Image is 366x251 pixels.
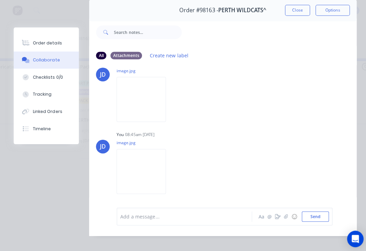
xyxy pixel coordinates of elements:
div: Collaborate [33,56,59,62]
div: Timeline [33,124,50,130]
div: JD [99,141,105,149]
div: You [115,130,122,136]
span: PERTH WILDCATS^ [216,7,263,14]
p: image.jpg [115,67,171,73]
button: Order details [14,34,78,51]
button: Checklists 0/0 [14,68,78,85]
button: Options [312,5,346,16]
div: Tracking [33,90,51,96]
button: Create new label [144,50,190,59]
div: Attachments [109,51,140,59]
button: Collaborate [14,51,78,68]
button: Linked Orders [14,102,78,119]
span: Order #98163 - [177,7,216,14]
div: Open Intercom Messenger [343,228,359,244]
button: Tracking [14,85,78,102]
button: Close [282,5,306,16]
button: @ [262,210,270,218]
input: Search notes... [113,25,180,39]
div: Checklists 0/0 [33,73,62,79]
div: All [95,51,105,59]
p: image.jpg [115,138,171,144]
button: Send [298,209,325,219]
div: 08:45am [DATE] [124,130,153,136]
button: ☺ [287,210,295,218]
div: Order details [33,39,61,45]
div: JD [99,70,105,78]
button: Timeline [14,119,78,136]
button: Aa [254,210,262,218]
div: Linked Orders [33,107,62,113]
